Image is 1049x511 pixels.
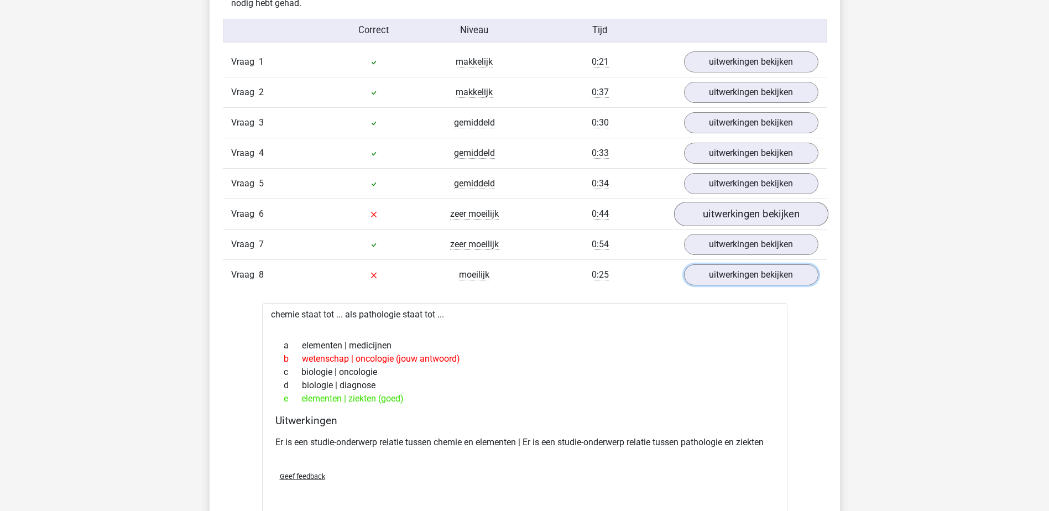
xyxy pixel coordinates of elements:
[231,238,259,251] span: Vraag
[674,202,828,226] a: uitwerkingen bekijken
[450,239,499,250] span: zeer moeilijk
[259,269,264,280] span: 8
[259,178,264,189] span: 5
[524,24,675,38] div: Tijd
[454,148,495,159] span: gemiddeld
[592,87,609,98] span: 0:37
[231,268,259,281] span: Vraag
[231,55,259,69] span: Vraag
[424,24,525,38] div: Niveau
[454,178,495,189] span: gemiddeld
[275,414,774,427] h4: Uitwerkingen
[275,339,774,352] div: elementen | medicijnen
[259,56,264,67] span: 1
[231,86,259,99] span: Vraag
[284,379,302,392] span: d
[259,148,264,158] span: 4
[684,143,818,164] a: uitwerkingen bekijken
[275,392,774,405] div: elementen | ziekten (goed)
[592,117,609,128] span: 0:30
[275,436,774,449] p: Er is een studie-onderwerp relatie tussen chemie en elementen | Er is een studie-onderwerp relati...
[231,177,259,190] span: Vraag
[684,173,818,194] a: uitwerkingen bekijken
[259,87,264,97] span: 2
[280,472,325,481] span: Geef feedback
[456,56,493,67] span: makkelijk
[454,117,495,128] span: gemiddeld
[284,366,301,379] span: c
[231,116,259,129] span: Vraag
[684,264,818,285] a: uitwerkingen bekijken
[231,147,259,160] span: Vraag
[592,178,609,189] span: 0:34
[450,208,499,220] span: zeer moeilijk
[259,239,264,249] span: 7
[592,148,609,159] span: 0:33
[259,117,264,128] span: 3
[275,352,774,366] div: wetenschap | oncologie (jouw antwoord)
[231,207,259,221] span: Vraag
[592,269,609,280] span: 0:25
[684,112,818,133] a: uitwerkingen bekijken
[284,339,302,352] span: a
[592,56,609,67] span: 0:21
[275,366,774,379] div: biologie | oncologie
[259,208,264,219] span: 6
[323,24,424,38] div: Correct
[592,208,609,220] span: 0:44
[684,51,818,72] a: uitwerkingen bekijken
[275,379,774,392] div: biologie | diagnose
[684,82,818,103] a: uitwerkingen bekijken
[284,352,302,366] span: b
[459,269,489,280] span: moeilijk
[456,87,493,98] span: makkelijk
[684,234,818,255] a: uitwerkingen bekijken
[592,239,609,250] span: 0:54
[284,392,301,405] span: e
